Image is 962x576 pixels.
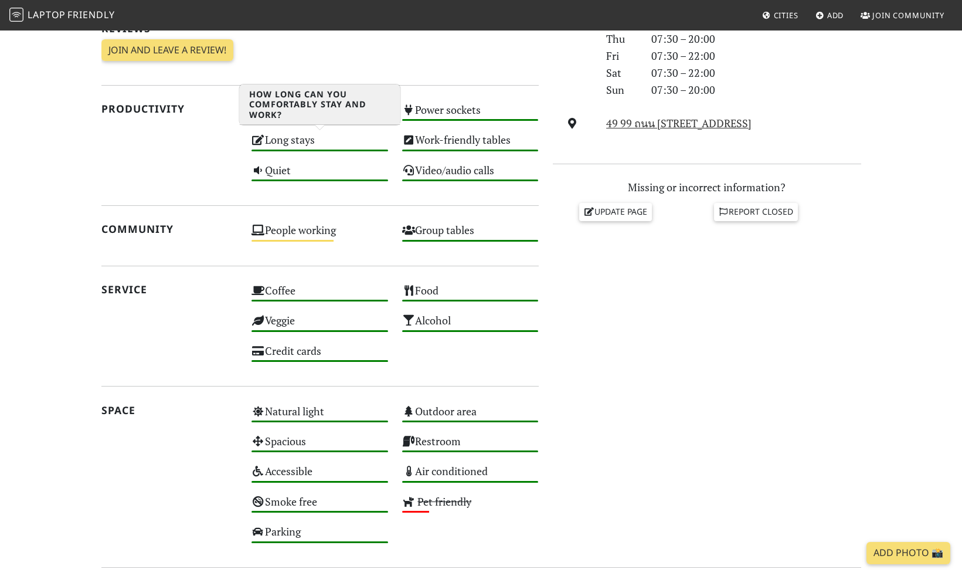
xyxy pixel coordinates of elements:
div: Parking [244,522,395,552]
a: Cities [757,5,803,26]
span: Add [827,10,844,21]
div: Air conditioned [395,462,546,492]
div: Credit cards [244,341,395,371]
a: Report closed [714,203,798,221]
div: Accessible [244,462,395,492]
div: People working [244,221,395,250]
img: LaptopFriendly [9,8,23,22]
s: Pet friendly [417,494,471,509]
div: Coffee [244,281,395,311]
span: Join Community [872,10,944,21]
div: Smoke free [244,492,395,522]
div: 07:30 – 22:00 [644,65,868,82]
div: Sun [599,82,644,99]
div: Power sockets [395,100,546,130]
a: 49 99 ถนน [STREET_ADDRESS] [606,116,752,130]
div: Food [395,281,546,311]
div: Group tables [395,221,546,250]
div: Natural light [244,402,395,432]
div: 07:30 – 22:00 [644,48,868,65]
span: Cities [774,10,798,21]
p: Missing or incorrect information? [553,179,861,196]
div: Spacious [244,432,395,462]
span: Laptop [28,8,66,21]
div: Restroom [395,432,546,462]
h2: Productivity [101,103,238,115]
a: Join Community [856,5,949,26]
div: Alcohol [395,311,546,341]
div: Outdoor area [395,402,546,432]
h2: Reviews [101,22,539,35]
div: 07:30 – 20:00 [644,82,868,99]
h2: Space [101,404,238,416]
a: Add [811,5,849,26]
a: Join and leave a review! [101,39,233,62]
a: Update page [579,203,652,221]
div: Thu [599,31,644,48]
div: Veggie [244,311,395,341]
span: Friendly [67,8,114,21]
div: Quiet [244,161,395,191]
div: Sat [599,65,644,82]
a: LaptopFriendly LaptopFriendly [9,5,115,26]
div: Video/audio calls [395,161,546,191]
h2: Community [101,223,238,235]
div: Long stays [244,130,395,160]
div: Work-friendly tables [395,130,546,160]
h3: How long can you comfortably stay and work? [240,84,400,125]
a: Add Photo 📸 [866,542,950,564]
h2: Service [101,283,238,296]
div: 07:30 – 20:00 [644,31,868,48]
div: Fri [599,48,644,65]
